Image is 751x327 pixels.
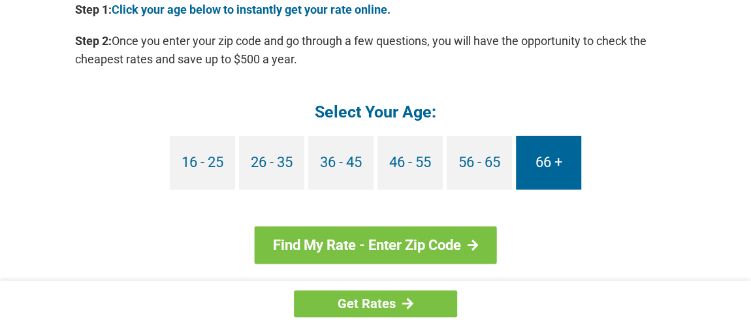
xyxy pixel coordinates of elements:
[170,136,235,190] a: 16 - 25
[516,136,581,190] a: 66 +
[75,32,676,69] p: Once you enter your zip code and go through a few questions, you will have the opportunity to che...
[112,3,391,16] a: Click your age below to instantly get your rate online.
[239,136,304,190] a: 26 - 35
[75,101,676,123] h4: Select Your Age:
[255,226,497,264] a: Find My Rate - Enter Zip Code
[308,136,374,190] a: 36 - 45
[75,34,112,48] b: Step 2:
[377,136,443,190] a: 46 - 55
[447,136,512,190] a: 56 - 65
[75,3,112,16] b: Step 1:
[294,290,457,317] a: Get Rates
